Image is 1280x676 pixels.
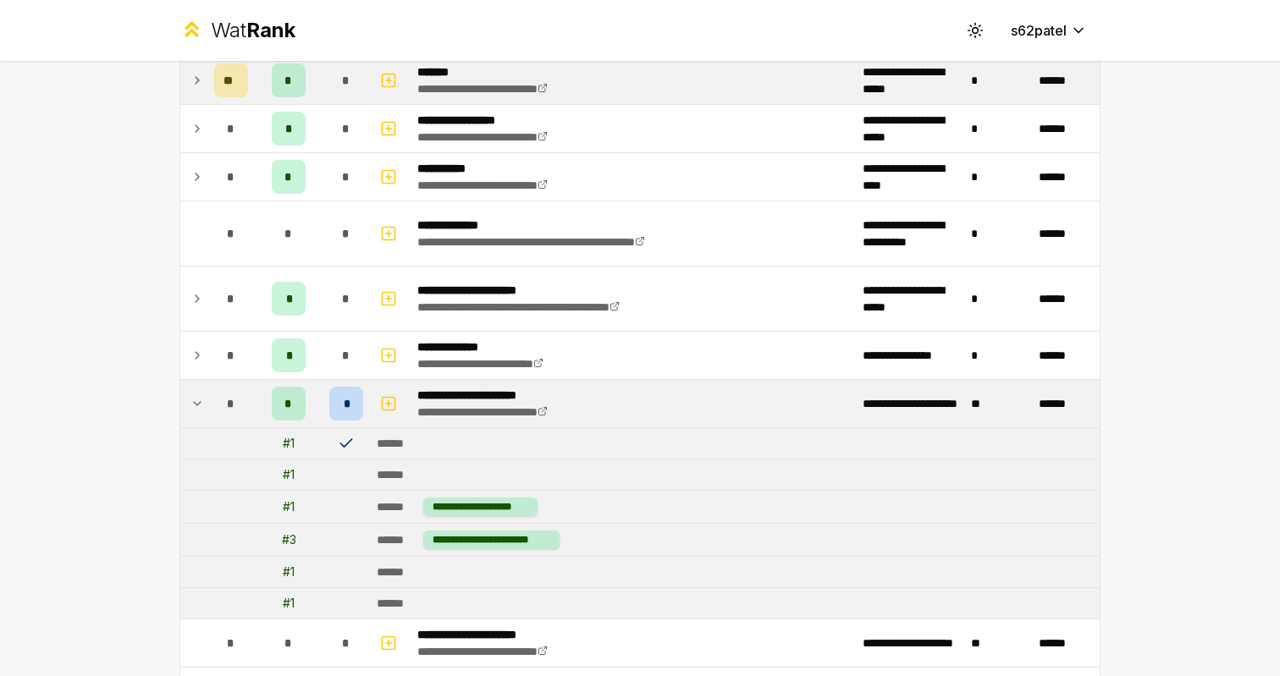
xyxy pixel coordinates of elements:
[179,17,295,44] a: WatRank
[211,17,295,44] div: Wat
[283,563,295,580] div: # 1
[1011,20,1067,41] span: s62patel
[283,435,295,452] div: # 1
[246,18,295,42] span: Rank
[283,595,295,612] div: # 1
[282,531,296,548] div: # 3
[283,498,295,515] div: # 1
[283,466,295,483] div: # 1
[997,15,1101,46] button: s62patel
